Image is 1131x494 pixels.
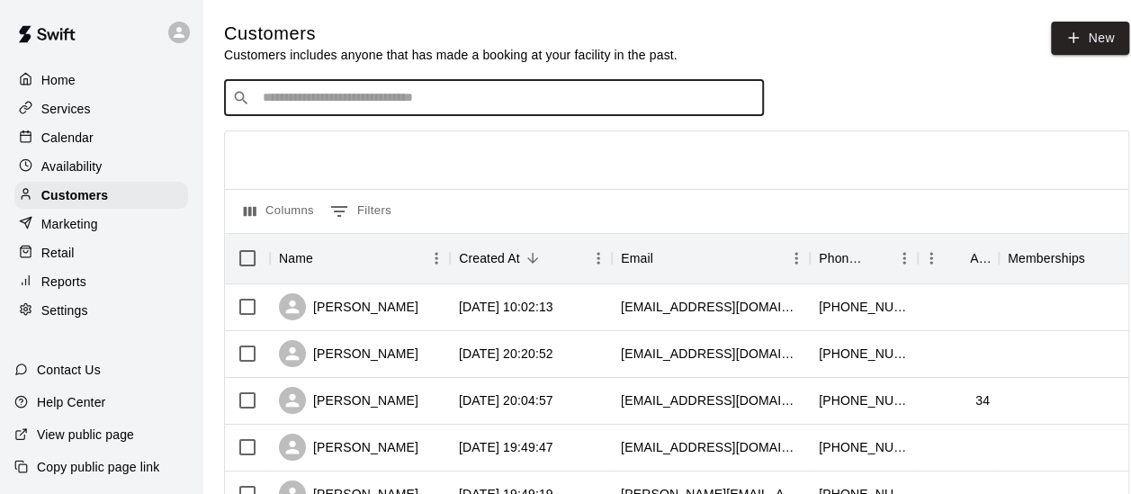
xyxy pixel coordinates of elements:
[621,391,801,409] div: bfkk_glenn@yahoo.com
[819,438,909,456] div: +19187218546
[279,387,418,414] div: [PERSON_NAME]
[14,95,188,122] a: Services
[41,129,94,147] p: Calendar
[612,233,810,283] div: Email
[41,273,86,291] p: Reports
[41,71,76,89] p: Home
[14,182,188,209] a: Customers
[866,246,891,271] button: Sort
[819,345,909,363] div: +14795318219
[621,298,801,316] div: ashmayhew0128@gmail.com
[37,458,159,476] p: Copy public page link
[41,301,88,319] p: Settings
[819,391,909,409] div: +19185756470
[14,124,188,151] a: Calendar
[37,361,101,379] p: Contact Us
[239,197,319,226] button: Select columns
[224,22,678,46] h5: Customers
[14,268,188,295] a: Reports
[1008,233,1085,283] div: Memberships
[819,233,866,283] div: Phone Number
[459,233,520,283] div: Created At
[279,340,418,367] div: [PERSON_NAME]
[783,245,810,272] button: Menu
[918,233,999,283] div: Age
[14,153,188,180] a: Availability
[14,297,188,324] a: Settings
[279,434,418,461] div: [PERSON_NAME]
[14,67,188,94] a: Home
[14,239,188,266] a: Retail
[621,345,801,363] div: brandie926@hotmail.com
[810,233,918,283] div: Phone Number
[423,245,450,272] button: Menu
[41,186,108,204] p: Customers
[450,233,612,283] div: Created At
[279,233,313,283] div: Name
[459,438,553,456] div: 2025-09-02 19:49:47
[279,293,418,320] div: [PERSON_NAME]
[326,197,396,226] button: Show filters
[1051,22,1128,55] a: New
[918,245,945,272] button: Menu
[891,245,918,272] button: Menu
[585,245,612,272] button: Menu
[41,215,98,233] p: Marketing
[459,345,553,363] div: 2025-09-02 20:20:52
[37,393,105,411] p: Help Center
[621,438,801,456] div: gentry_2010@yahoo.com
[970,233,990,283] div: Age
[459,391,553,409] div: 2025-09-02 20:04:57
[41,244,75,262] p: Retail
[14,211,188,238] a: Marketing
[41,100,91,118] p: Services
[270,233,450,283] div: Name
[653,246,678,271] button: Sort
[37,426,134,444] p: View public page
[520,246,545,271] button: Sort
[224,46,678,64] p: Customers includes anyone that has made a booking at your facility in the past.
[459,298,553,316] div: 2025-09-05 10:02:13
[1085,246,1110,271] button: Sort
[41,157,103,175] p: Availability
[819,298,909,316] div: +14798993598
[945,246,970,271] button: Sort
[621,233,653,283] div: Email
[975,391,990,409] div: 34
[313,246,338,271] button: Sort
[224,80,764,116] div: Search customers by name or email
